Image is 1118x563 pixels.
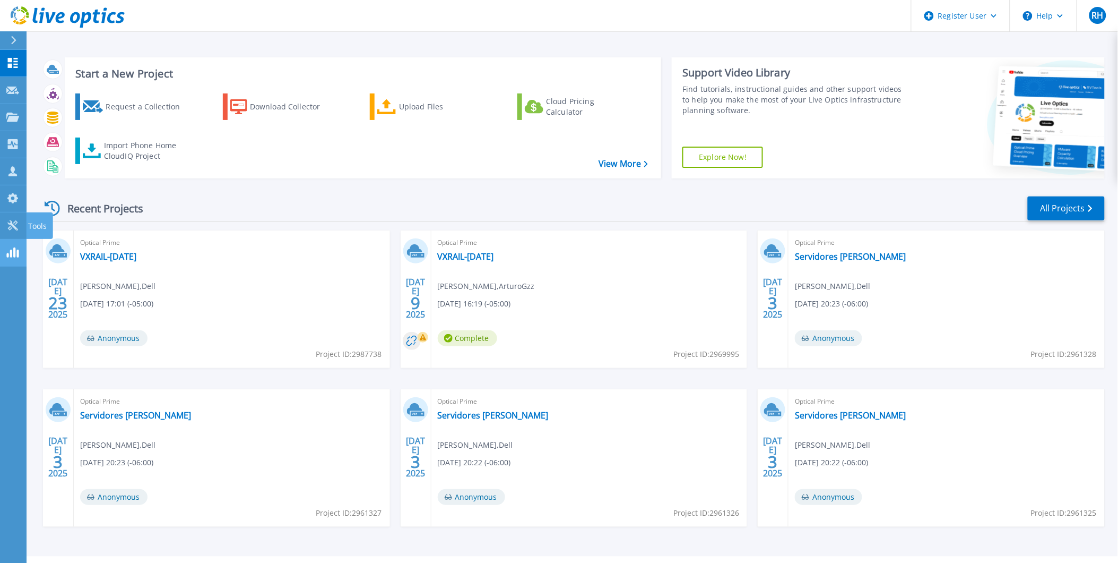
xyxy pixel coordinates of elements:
span: 23 [48,298,67,308]
span: Anonymous [795,489,862,505]
span: [DATE] 17:01 (-05:00) [80,298,153,310]
span: Project ID: 2961325 [1031,507,1097,519]
div: [DATE] 2025 [405,438,426,476]
div: [DATE] 2025 [405,279,426,318]
span: Optical Prime [438,396,741,407]
a: Servidores [PERSON_NAME] [795,410,906,421]
a: Servidores [PERSON_NAME] [438,410,549,421]
p: Tools [28,212,47,240]
span: RH [1091,11,1103,20]
a: Download Collector [223,93,341,120]
div: Upload Files [399,96,484,117]
span: 3 [768,457,778,466]
span: [PERSON_NAME] , ArturoGzz [438,280,535,292]
span: Optical Prime [80,396,384,407]
a: Upload Files [370,93,488,120]
span: Optical Prime [795,237,1098,249]
span: Project ID: 2961327 [316,507,382,519]
div: Find tutorials, instructional guides and other support videos to help you make the most of your L... [682,84,904,116]
h3: Start a New Project [75,68,648,80]
span: [DATE] 20:23 (-06:00) [80,457,153,468]
span: Complete [438,330,497,346]
span: [PERSON_NAME] , Dell [80,280,155,292]
span: Anonymous [80,489,148,505]
a: VXRAIL-[DATE] [438,251,494,262]
span: [DATE] 20:23 (-06:00) [795,298,868,310]
a: Cloud Pricing Calculator [517,93,636,120]
span: [PERSON_NAME] , Dell [795,280,870,292]
span: Project ID: 2961326 [673,507,739,519]
span: Anonymous [795,330,862,346]
span: [DATE] 20:22 (-06:00) [795,457,868,468]
span: [PERSON_NAME] , Dell [438,439,513,451]
div: [DATE] 2025 [48,279,68,318]
div: [DATE] 2025 [48,438,68,476]
span: 3 [768,298,778,308]
div: Import Phone Home CloudIQ Project [104,140,187,161]
a: Servidores [PERSON_NAME] [80,410,191,421]
span: Optical Prime [438,237,741,249]
a: Request a Collection [75,93,194,120]
span: 3 [53,457,63,466]
div: [DATE] 2025 [763,279,783,318]
span: 3 [411,457,420,466]
a: All Projects [1028,197,1105,220]
span: [PERSON_NAME] , Dell [80,439,155,451]
span: Project ID: 2961328 [1031,348,1097,360]
span: Optical Prime [80,237,384,249]
span: Anonymous [80,330,148,346]
a: Explore Now! [682,147,763,168]
div: Support Video Library [682,66,904,80]
a: VXRAIL-[DATE] [80,251,136,262]
div: [DATE] 2025 [763,438,783,476]
div: Cloud Pricing Calculator [546,96,631,117]
span: 9 [411,298,420,308]
a: Servidores [PERSON_NAME] [795,251,906,262]
a: View More [599,159,648,169]
span: Optical Prime [795,396,1098,407]
div: Request a Collection [106,96,190,117]
span: Anonymous [438,489,505,505]
div: Recent Projects [41,195,158,221]
span: Project ID: 2969995 [673,348,739,360]
span: [DATE] 20:22 (-06:00) [438,457,511,468]
span: [PERSON_NAME] , Dell [795,439,870,451]
div: Download Collector [250,96,335,117]
span: Project ID: 2987738 [316,348,382,360]
span: [DATE] 16:19 (-05:00) [438,298,511,310]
